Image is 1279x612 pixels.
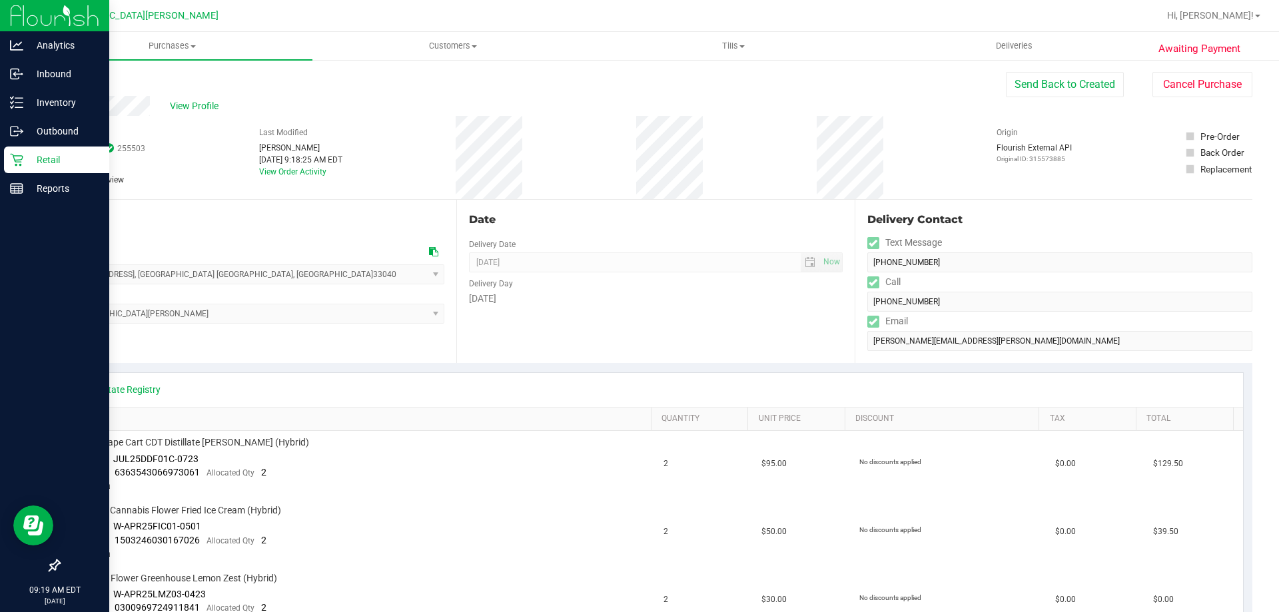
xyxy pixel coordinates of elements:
inline-svg: Inventory [10,96,23,109]
inline-svg: Retail [10,153,23,166]
p: Retail [23,152,103,168]
a: Deliveries [874,32,1154,60]
inline-svg: Analytics [10,39,23,52]
label: Call [867,272,901,292]
a: SKU [79,414,645,424]
a: Customers [312,32,593,60]
span: $50.00 [761,525,787,538]
span: $30.00 [761,593,787,606]
span: No discounts applied [859,458,921,465]
span: Hi, [PERSON_NAME]! [1167,10,1254,21]
span: JUL25DDF01C-0723 [113,454,199,464]
span: Allocated Qty [207,468,254,477]
span: $0.00 [1055,593,1076,606]
div: [DATE] 9:18:25 AM EDT [259,154,342,166]
p: Inbound [23,66,103,82]
span: $39.50 [1153,525,1178,538]
inline-svg: Outbound [10,125,23,138]
label: Delivery Date [469,238,516,250]
input: Format: (999) 999-9999 [867,252,1252,272]
span: W-APR25FIC01-0501 [113,521,201,531]
span: $0.00 [1055,458,1076,470]
div: Flourish External API [997,142,1072,164]
span: 2 [261,467,266,477]
button: Send Back to Created [1006,72,1124,97]
input: Format: (999) 999-9999 [867,292,1252,312]
p: Inventory [23,95,103,111]
a: Purchases [32,32,312,60]
p: [DATE] [6,596,103,606]
iframe: Resource center [13,505,53,545]
label: Email [867,312,908,331]
p: Reports [23,180,103,196]
span: In Sync [105,142,114,154]
a: Discount [855,414,1034,424]
div: Location [59,212,444,228]
span: $0.00 [1055,525,1076,538]
button: Cancel Purchase [1152,72,1252,97]
span: FT 3.5g Cannabis Flower Fried Ice Cream (Hybrid) [77,504,281,517]
span: Allocated Qty [207,536,254,545]
label: Text Message [867,233,942,252]
div: [DATE] [469,292,842,306]
span: View Profile [170,99,223,113]
a: Unit Price [759,414,840,424]
inline-svg: Reports [10,182,23,195]
span: Deliveries [978,40,1051,52]
p: Original ID: 315573885 [997,154,1072,164]
span: No discounts applied [859,526,921,533]
div: Copy address to clipboard [429,245,438,259]
span: 2 [663,593,668,606]
a: View Order Activity [259,167,326,176]
span: $0.00 [1153,593,1174,606]
span: Purchases [32,40,312,52]
div: Date [469,212,842,228]
span: 2 [663,458,668,470]
span: [GEOGRAPHIC_DATA][PERSON_NAME] [54,10,218,21]
div: Pre-Order [1200,130,1240,143]
span: 1503246030167026 [115,535,200,545]
span: No discounts applied [859,594,921,601]
span: FT 1g Vape Cart CDT Distillate [PERSON_NAME] (Hybrid) [77,436,309,449]
div: Replacement [1200,162,1252,176]
span: Awaiting Payment [1158,41,1240,57]
span: Customers [313,40,592,52]
span: Tills [594,40,873,52]
div: [PERSON_NAME] [259,142,342,154]
label: Last Modified [259,127,308,139]
span: $129.50 [1153,458,1183,470]
span: 6363543066973061 [115,467,200,477]
label: Delivery Day [469,278,513,290]
a: Quantity [661,414,743,424]
p: Analytics [23,37,103,53]
span: 255503 [117,143,145,154]
span: $95.00 [761,458,787,470]
label: Origin [997,127,1018,139]
a: Tax [1050,414,1131,424]
span: 2 [261,535,266,545]
a: Total [1146,414,1228,424]
p: Outbound [23,123,103,139]
span: FD 3.5g Flower Greenhouse Lemon Zest (Hybrid) [77,572,277,585]
p: 09:19 AM EDT [6,584,103,596]
div: Back Order [1200,146,1244,159]
a: View State Registry [81,383,161,396]
div: Delivery Contact [867,212,1252,228]
span: W-APR25LMZ03-0423 [113,589,206,599]
inline-svg: Inbound [10,67,23,81]
a: Tills [593,32,873,60]
span: 2 [663,525,668,538]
